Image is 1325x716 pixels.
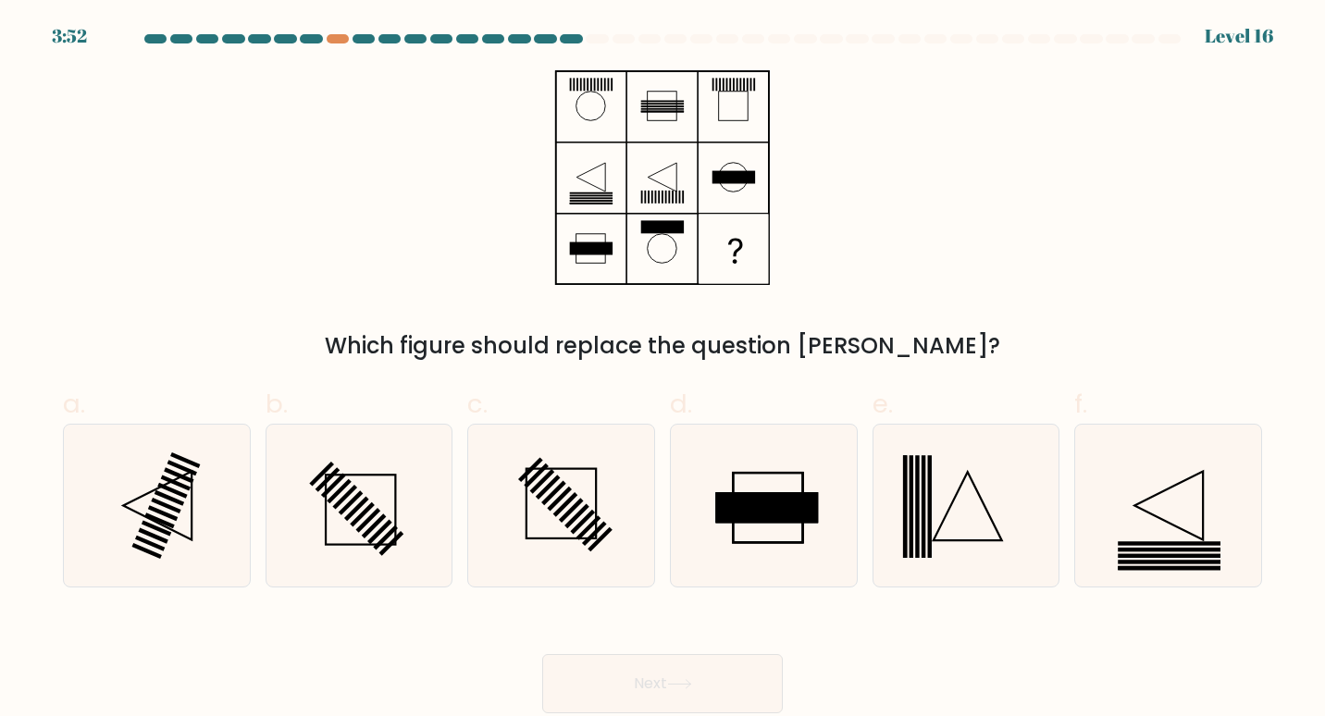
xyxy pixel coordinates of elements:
[74,329,1251,363] div: Which figure should replace the question [PERSON_NAME]?
[670,386,692,422] span: d.
[467,386,488,422] span: c.
[542,654,783,713] button: Next
[873,386,893,422] span: e.
[1074,386,1087,422] span: f.
[52,22,87,50] div: 3:52
[1205,22,1273,50] div: Level 16
[63,386,85,422] span: a.
[266,386,288,422] span: b.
